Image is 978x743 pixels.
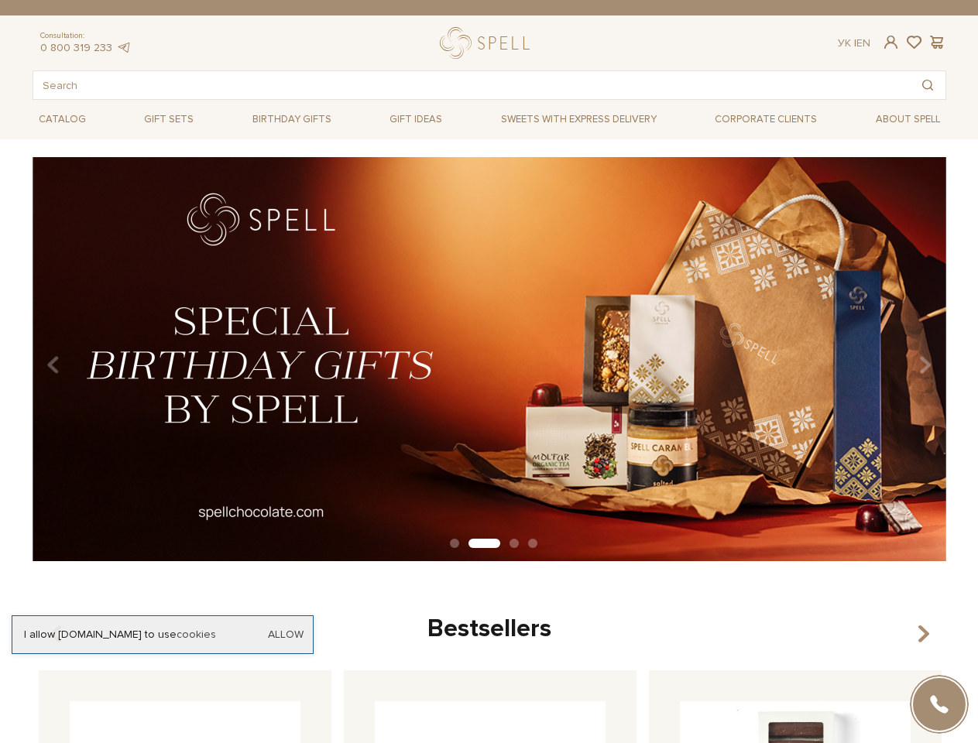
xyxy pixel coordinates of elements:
a: logo [440,27,537,59]
span: Gift sets [138,108,200,132]
button: Carousel Page 4 [528,539,537,548]
div: En [838,36,870,50]
a: Corporate clients [709,106,823,132]
span: Catalog [33,108,92,132]
div: I allow [DOMAIN_NAME] to use [12,628,313,642]
span: Birthday gifts [246,108,338,132]
button: Carousel Page 1 [450,539,459,548]
span: Consultation: [40,31,132,41]
a: 0 800 319 233 [40,41,112,54]
img: ДР [33,157,946,562]
div: Bestsellers [33,613,946,645]
a: Allow [268,628,304,642]
a: Sweets with express delivery [495,106,663,132]
span: | [854,36,856,50]
a: telegram [116,41,132,54]
button: Carousel Page 3 [510,539,519,548]
button: Carousel Page 2 (Current Slide) [468,539,500,548]
a: cookies [177,628,216,641]
span: About Spell [870,108,946,132]
input: Search [33,71,910,99]
a: Ук [838,36,851,50]
button: Search [910,71,945,99]
div: Carousel Pagination [33,537,946,551]
span: Gift ideas [383,108,448,132]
